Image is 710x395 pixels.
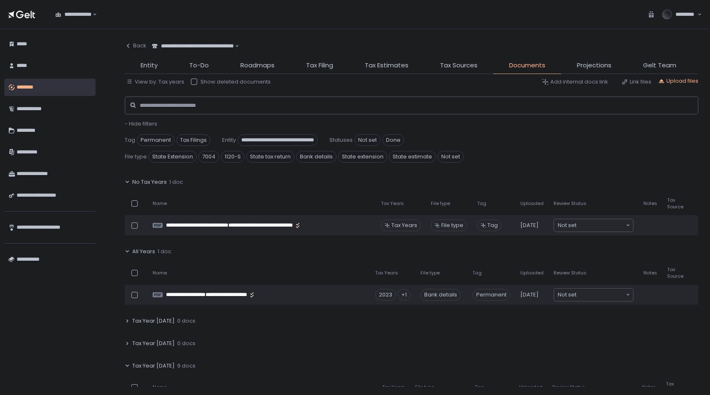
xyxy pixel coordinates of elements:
[554,289,633,301] div: Search for option
[577,61,611,70] span: Projections
[375,270,398,276] span: Tax Years
[125,42,146,49] div: Back
[125,153,147,160] span: File type
[475,384,484,390] span: Tag
[296,151,336,163] span: Bank details
[146,37,239,55] div: Search for option
[198,151,219,163] span: 7004
[338,151,387,163] span: State extension
[153,384,167,390] span: Name
[132,248,155,255] span: All Years
[153,270,167,276] span: Name
[148,151,197,163] span: State Extension
[329,136,353,144] span: Statuses
[421,270,440,276] span: File type
[354,134,381,146] span: Not set
[473,270,482,276] span: Tag
[542,78,608,86] button: Add internal docs link
[177,362,195,370] span: 9 docs
[176,134,210,146] span: Tax Filings
[519,384,542,390] span: Uploaded
[520,270,544,276] span: Uploaded
[382,384,405,390] span: Tax Years
[667,267,683,279] span: Tax Source
[375,289,396,301] div: 2023
[643,200,657,207] span: Notes
[415,384,434,390] span: File type
[50,6,97,23] div: Search for option
[391,222,417,229] span: Tax Years
[554,270,586,276] span: Review Status
[552,384,585,390] span: Review Status
[382,134,404,146] span: Done
[554,219,633,232] div: Search for option
[141,61,158,70] span: Entity
[137,134,175,146] span: Permanent
[440,61,477,70] span: Tax Sources
[389,151,436,163] span: State estimate
[306,61,333,70] span: Tax Filing
[621,78,651,86] button: Link files
[576,291,625,299] input: Search for option
[554,200,586,207] span: Review Status
[441,222,463,229] span: File type
[125,120,157,128] button: - Hide filters
[421,289,461,301] div: Bank details
[365,61,408,70] span: Tax Estimates
[558,291,576,299] span: Not set
[177,317,195,325] span: 0 docs
[153,200,167,207] span: Name
[240,61,275,70] span: Roadmaps
[381,200,404,207] span: Tax Years
[509,61,545,70] span: Documents
[520,200,544,207] span: Uploaded
[177,340,195,347] span: 0 docs
[558,221,576,230] span: Not set
[132,317,175,325] span: Tax Year [DATE]
[666,381,683,393] span: Tax Source
[132,340,175,347] span: Tax Year [DATE]
[398,289,411,301] div: +1
[643,270,657,276] span: Notes
[125,37,146,54] button: Back
[576,221,625,230] input: Search for option
[520,222,539,229] span: [DATE]
[169,178,183,186] span: 1 doc
[643,61,676,70] span: Gelt Team
[132,362,175,370] span: Tax Year [DATE]
[222,136,236,144] span: Entity
[126,78,184,86] button: View by: Tax years
[642,384,656,390] span: Notes
[438,151,464,163] span: Not set
[477,200,486,207] span: Tag
[520,291,539,299] span: [DATE]
[431,200,450,207] span: File type
[132,178,167,186] span: No Tax Years
[473,289,510,301] span: Permanent
[667,197,683,210] span: Tax Source
[221,151,245,163] span: 1120-S
[658,77,698,85] button: Upload files
[189,61,209,70] span: To-Do
[158,248,171,255] span: 1 doc
[125,136,135,144] span: Tag
[246,151,294,163] span: State tax return
[487,222,498,229] span: Tag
